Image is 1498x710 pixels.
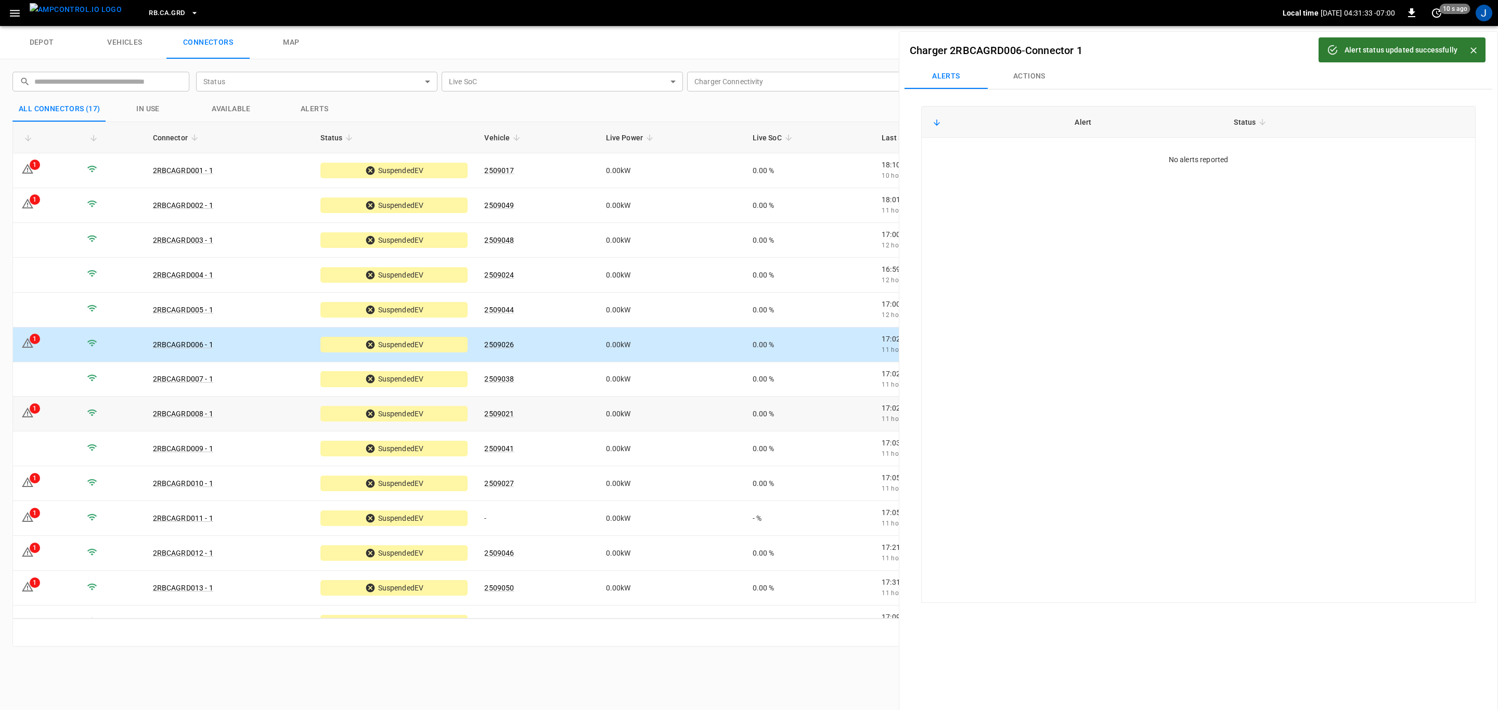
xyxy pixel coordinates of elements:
[882,264,1064,274] p: 16:59
[882,542,1064,553] p: 17:21
[606,132,657,144] span: Live Power
[484,444,514,453] a: 2509041
[882,450,922,457] span: 11 hours ago
[598,466,744,501] td: 0.00 kW
[320,441,468,456] div: SuspendedEV
[320,371,468,387] div: SuspendedEV
[30,403,40,414] div: 1
[744,258,874,293] td: 0.00 %
[882,381,922,388] span: 11 hours ago
[744,397,874,431] td: 0.00 %
[1321,8,1395,18] p: [DATE] 04:31:33 -07:00
[598,571,744,606] td: 0.00 kW
[320,267,468,283] div: SuspendedEV
[12,97,107,122] button: All Connectors (17)
[30,577,40,588] div: 1
[882,132,957,144] span: Last Session Start
[320,232,468,248] div: SuspendedEV
[905,64,988,89] button: Alerts
[882,207,922,214] span: 11 hours ago
[882,229,1064,240] p: 17:00
[30,160,40,170] div: 1
[153,479,213,488] a: 2RBCAGRD010 - 1
[153,340,213,349] a: 2RBCAGRD006 - 1
[882,415,922,423] span: 11 hours ago
[938,154,1458,165] div: No alerts reported
[273,97,356,122] button: Alerts
[905,64,1492,89] div: Connectors submenus tabs
[598,501,744,536] td: 0.00 kW
[882,277,922,284] span: 12 hours ago
[598,606,744,640] td: 0.00 kW
[484,340,514,349] a: 2509026
[744,606,874,640] td: 0.00 %
[1234,116,1269,128] span: Status
[744,466,874,501] td: 0.00 %
[882,438,1064,448] p: 17:03
[598,258,744,293] td: 0.00 kW
[320,198,468,213] div: SuspendedEV
[882,160,1064,170] p: 18:10
[882,555,922,562] span: 11 hours ago
[30,334,40,344] div: 1
[910,44,1022,57] a: Charger 2RBCAGRD006
[484,132,523,144] span: Vehicle
[30,508,40,518] div: 1
[484,306,514,314] a: 2509044
[744,327,874,362] td: 0.00 %
[882,299,1064,309] p: 17:00
[598,223,744,258] td: 0.00 kW
[320,615,468,630] div: SuspendedEV
[598,397,744,431] td: 0.00 kW
[753,132,795,144] span: Live SoC
[30,543,40,553] div: 1
[744,501,874,536] td: - %
[882,472,1064,483] p: 17:05
[250,26,333,59] a: map
[484,271,514,279] a: 2509024
[484,584,514,592] a: 2509050
[476,501,597,536] td: -
[882,612,1064,622] p: 17:09
[166,26,250,59] a: connectors
[320,163,468,178] div: SuspendedEV
[744,571,874,606] td: 0.00 %
[744,153,874,188] td: 0.00 %
[910,42,1082,59] h6: -
[882,403,1064,413] p: 17:02
[107,97,190,122] button: in use
[882,242,922,249] span: 12 hours ago
[153,444,213,453] a: 2RBCAGRD009 - 1
[484,549,514,557] a: 2509046
[484,201,514,209] a: 2509049
[484,166,514,175] a: 2509017
[153,236,213,244] a: 2RBCAGRD003 - 1
[598,153,744,188] td: 0.00 kW
[1283,8,1319,18] p: Local time
[153,166,213,175] a: 2RBCAGRD001 - 1
[153,410,213,418] a: 2RBCAGRD008 - 1
[1345,41,1457,59] div: Alert status updated successfully
[744,223,874,258] td: 0.00 %
[882,520,922,527] span: 11 hours ago
[320,476,468,491] div: SuspendedEV
[988,64,1071,89] button: Actions
[1476,5,1492,21] div: profile-icon
[30,473,40,483] div: 1
[744,188,874,223] td: 0.00 %
[882,507,1064,518] p: 17:05
[153,201,213,209] a: 2RBCAGRD002 - 1
[153,306,213,314] a: 2RBCAGRD005 - 1
[153,132,201,144] span: Connector
[30,194,40,205] div: 1
[882,194,1064,205] p: 18:01
[1428,5,1445,21] button: set refresh interval
[744,431,874,466] td: 0.00 %
[598,362,744,397] td: 0.00 kW
[598,188,744,223] td: 0.00 kW
[320,337,468,352] div: SuspendedEV
[598,431,744,466] td: 0.00 kW
[320,580,468,596] div: SuspendedEV
[190,97,273,122] button: Available
[744,536,874,571] td: 0.00 %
